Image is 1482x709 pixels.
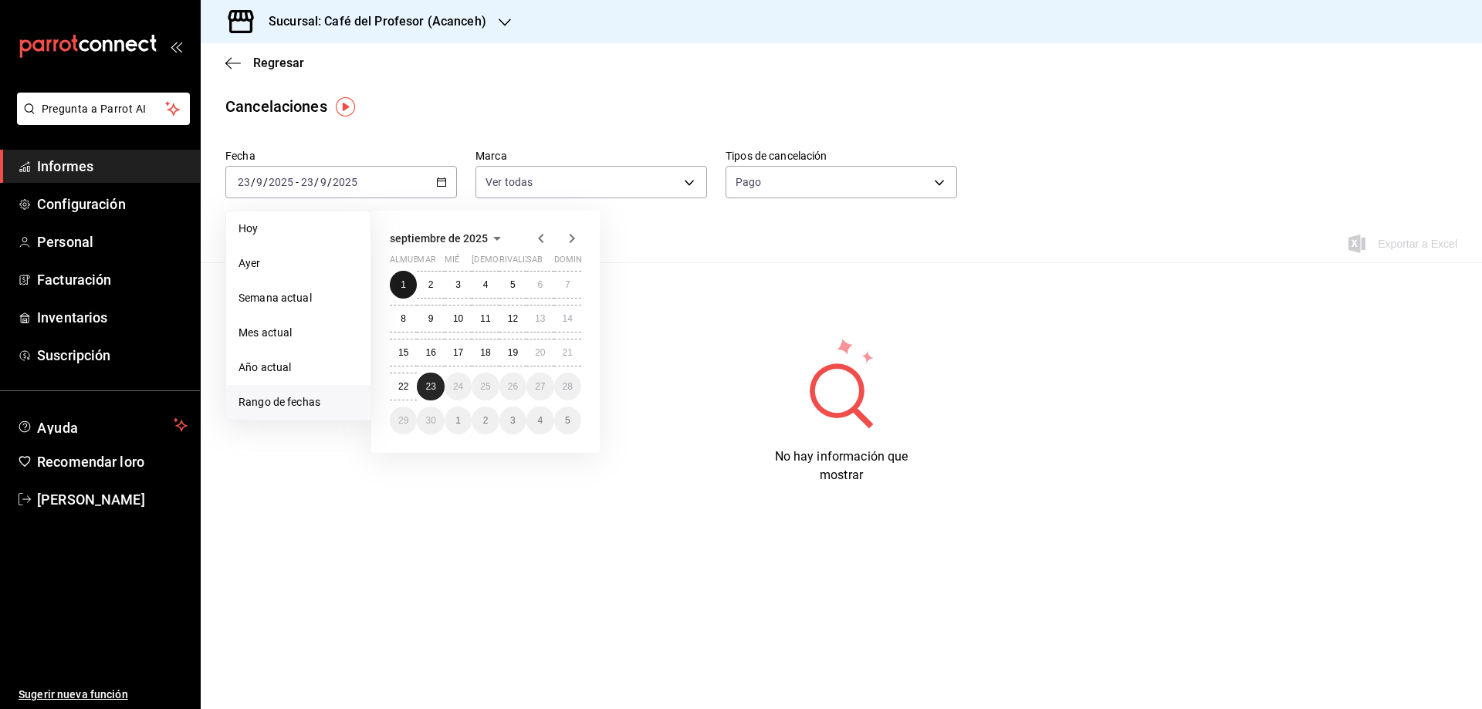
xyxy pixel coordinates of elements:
button: 18 de septiembre de 2025 [472,339,499,366]
abbr: 5 de septiembre de 2025 [510,279,516,290]
input: -- [320,176,327,188]
abbr: 2 de octubre de 2025 [483,415,489,426]
font: 2 [483,415,489,426]
abbr: 25 de septiembre de 2025 [480,381,490,392]
font: Marca [475,150,507,162]
abbr: 20 de septiembre de 2025 [535,347,545,358]
button: 4 de octubre de 2025 [526,407,553,434]
abbr: 15 de septiembre de 2025 [398,347,408,358]
font: Ayer [239,257,261,269]
abbr: martes [417,255,435,271]
abbr: 1 de septiembre de 2025 [401,279,406,290]
button: 23 de septiembre de 2025 [417,373,444,400]
abbr: 9 de septiembre de 2025 [428,313,434,324]
font: - [296,176,299,188]
img: Marcador de información sobre herramientas [336,97,355,116]
font: Personal [37,234,93,250]
font: Informes [37,158,93,174]
abbr: lunes [390,255,435,271]
abbr: 18 de septiembre de 2025 [480,347,490,358]
button: 10 de septiembre de 2025 [445,305,472,333]
font: 15 [398,347,408,358]
button: 2 de octubre de 2025 [472,407,499,434]
font: / [251,176,255,188]
font: 8 [401,313,406,324]
button: 25 de septiembre de 2025 [472,373,499,400]
abbr: 16 de septiembre de 2025 [425,347,435,358]
font: 11 [480,313,490,324]
button: 9 de septiembre de 2025 [417,305,444,333]
input: ---- [332,176,358,188]
input: ---- [268,176,294,188]
abbr: viernes [499,255,542,271]
font: 23 [425,381,435,392]
button: 15 de septiembre de 2025 [390,339,417,366]
font: 5 [510,279,516,290]
font: dominio [554,255,591,265]
font: 17 [453,347,463,358]
font: septiembre de 2025 [390,232,488,245]
abbr: 4 de septiembre de 2025 [483,279,489,290]
font: 9 [428,313,434,324]
abbr: 19 de septiembre de 2025 [508,347,518,358]
font: 13 [535,313,545,324]
abbr: 8 de septiembre de 2025 [401,313,406,324]
abbr: 29 de septiembre de 2025 [398,415,408,426]
font: Año actual [239,361,291,373]
abbr: 17 de septiembre de 2025 [453,347,463,358]
font: Recomendar loro [37,454,144,470]
button: 22 de septiembre de 2025 [390,373,417,400]
font: 3 [455,279,461,290]
font: / [314,176,319,188]
button: 3 de octubre de 2025 [499,407,526,434]
font: 30 [425,415,435,426]
abbr: 27 de septiembre de 2025 [535,381,545,392]
abbr: 14 de septiembre de 2025 [563,313,573,324]
font: mié [445,255,459,265]
button: 5 de septiembre de 2025 [499,271,526,299]
button: 17 de septiembre de 2025 [445,339,472,366]
abbr: 22 de septiembre de 2025 [398,381,408,392]
button: 20 de septiembre de 2025 [526,339,553,366]
font: 7 [565,279,570,290]
font: 10 [453,313,463,324]
a: Pregunta a Parrot AI [11,112,190,128]
abbr: 11 de septiembre de 2025 [480,313,490,324]
font: [DEMOGRAPHIC_DATA] [472,255,563,265]
button: Pregunta a Parrot AI [17,93,190,125]
button: 30 de septiembre de 2025 [417,407,444,434]
font: Regresar [253,56,304,70]
font: almuerzo [390,255,435,265]
button: 28 de septiembre de 2025 [554,373,581,400]
abbr: 26 de septiembre de 2025 [508,381,518,392]
input: -- [300,176,314,188]
font: Facturación [37,272,111,288]
button: 14 de septiembre de 2025 [554,305,581,333]
abbr: 21 de septiembre de 2025 [563,347,573,358]
font: 22 [398,381,408,392]
button: 19 de septiembre de 2025 [499,339,526,366]
abbr: 10 de septiembre de 2025 [453,313,463,324]
abbr: 4 de octubre de 2025 [537,415,543,426]
font: Fecha [225,150,255,162]
button: 1 de septiembre de 2025 [390,271,417,299]
font: 2 [428,279,434,290]
button: 21 de septiembre de 2025 [554,339,581,366]
font: Mes actual [239,326,292,339]
font: Pregunta a Parrot AI [42,103,147,115]
abbr: sábado [526,255,543,271]
font: 21 [563,347,573,358]
abbr: 6 de septiembre de 2025 [537,279,543,290]
abbr: jueves [472,255,563,271]
font: 3 [510,415,516,426]
input: -- [255,176,263,188]
font: 29 [398,415,408,426]
font: / [263,176,268,188]
font: Inventarios [37,309,107,326]
font: 12 [508,313,518,324]
button: abrir_cajón_menú [170,40,182,52]
abbr: 12 de septiembre de 2025 [508,313,518,324]
button: 16 de septiembre de 2025 [417,339,444,366]
abbr: 3 de septiembre de 2025 [455,279,461,290]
